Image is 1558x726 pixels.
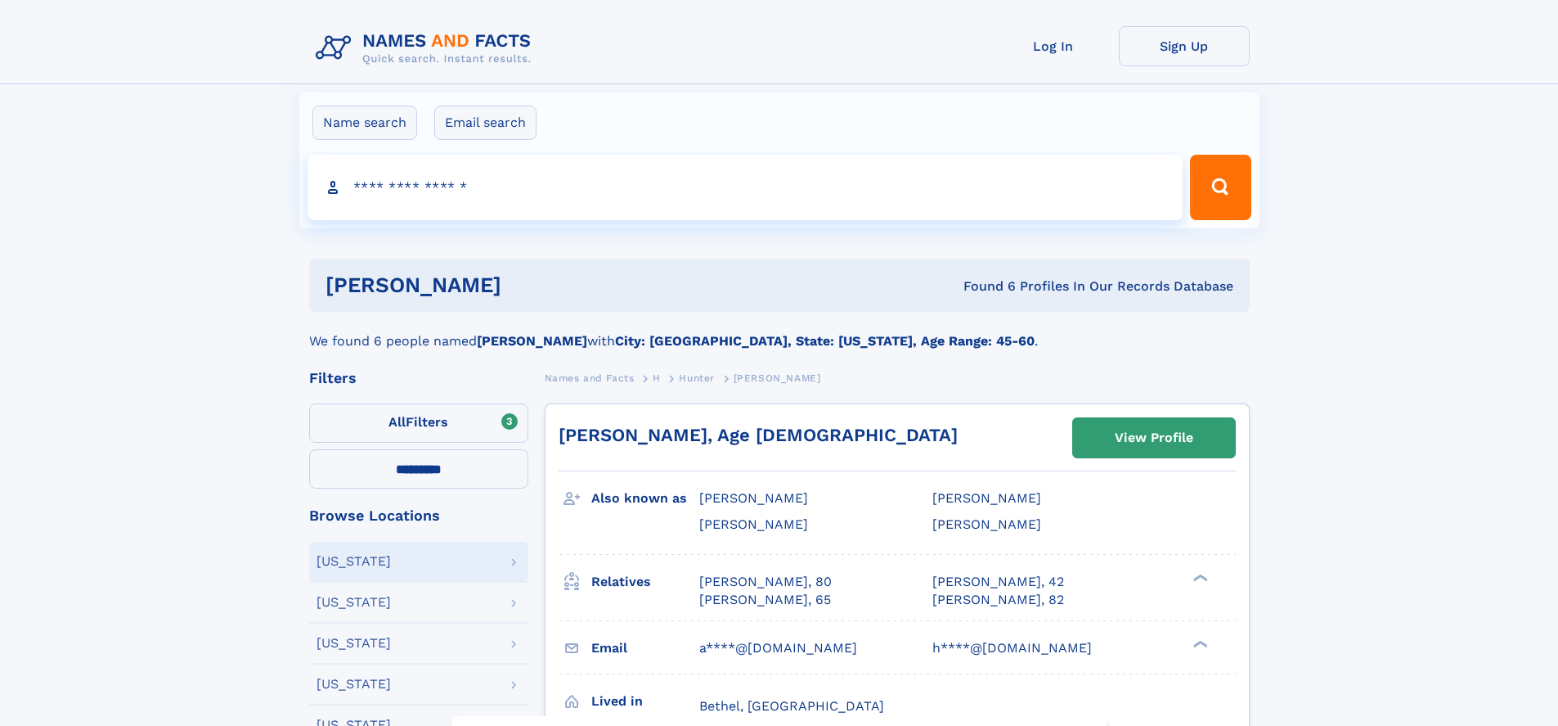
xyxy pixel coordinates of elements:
input: search input [308,155,1183,220]
span: H [653,372,661,384]
h3: Lived in [591,688,699,715]
a: Hunter [679,368,715,388]
h1: [PERSON_NAME] [326,275,733,295]
h3: Also known as [591,485,699,512]
span: Bethel, [GEOGRAPHIC_DATA] [699,698,884,714]
button: Search Button [1190,155,1250,220]
span: [PERSON_NAME] [734,372,821,384]
span: [PERSON_NAME] [699,516,808,532]
span: [PERSON_NAME] [932,490,1041,506]
span: [PERSON_NAME] [932,516,1041,532]
div: Found 6 Profiles In Our Records Database [732,277,1233,295]
a: [PERSON_NAME], 80 [699,573,832,591]
label: Filters [309,404,528,443]
span: Hunter [679,372,715,384]
img: Logo Names and Facts [309,26,545,70]
a: H [653,368,661,388]
div: [US_STATE] [317,596,391,609]
h3: Relatives [591,568,699,596]
div: View Profile [1115,419,1193,457]
span: [PERSON_NAME] [699,490,808,506]
b: [PERSON_NAME] [477,333,587,349]
div: Filters [309,371,528,386]
div: ❯ [1189,638,1209,649]
a: [PERSON_NAME], 65 [699,591,831,609]
a: Sign Up [1119,26,1250,66]
div: Browse Locations [309,508,528,523]
b: City: [GEOGRAPHIC_DATA], State: [US_STATE], Age Range: 45-60 [615,333,1035,349]
div: [US_STATE] [317,678,391,691]
label: Name search [312,106,417,140]
a: View Profile [1073,418,1235,458]
div: [US_STATE] [317,555,391,568]
div: [US_STATE] [317,637,391,650]
a: [PERSON_NAME], 82 [932,591,1064,609]
div: We found 6 people named with . [309,312,1250,351]
a: [PERSON_NAME], Age [DEMOGRAPHIC_DATA] [559,425,958,445]
h3: Email [591,634,699,662]
div: ❯ [1189,572,1209,583]
span: All [388,414,406,430]
a: [PERSON_NAME], 42 [932,573,1064,591]
a: Log In [988,26,1119,66]
a: Names and Facts [545,368,635,388]
label: Email search [434,106,537,140]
